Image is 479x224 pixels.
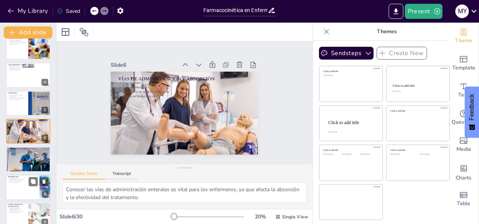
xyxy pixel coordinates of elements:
[121,74,253,92] p: Vías enterales
[391,153,414,155] div: Click to add text
[8,41,26,42] p: Importancia en enfermería
[452,64,475,72] span: Template
[121,68,253,89] p: VÍAS DE ADMINISTRACIÓN Y ABSORCIÓN
[63,182,307,203] textarea: Conocer las vías de administración enterales es vital para los enfermeros, ya que afecta la absor...
[468,94,475,120] span: Feedback
[452,118,476,126] span: Questions
[455,5,469,18] div: M Y
[6,5,51,17] button: My Library
[8,43,26,45] p: Educación al paciente
[63,171,105,180] button: Speaker Notes
[282,214,308,220] span: Single View
[8,210,26,212] p: Ejemplo de [MEDICAL_DATA]
[42,191,49,198] div: 8
[323,153,340,155] div: Click to add text
[6,63,50,87] div: 4
[8,207,26,209] p: Concepto de unión a proteínas
[8,204,26,208] p: UNIÓN A PROTEÍNAS PLASMÁTICAS
[8,151,48,152] p: Importancia del [MEDICAL_DATA]
[456,145,471,153] span: Media
[8,126,48,127] p: Ajustes en la dosificación
[328,131,376,133] div: Click to add body
[360,153,377,155] div: Click to add text
[59,26,72,38] div: Layout
[8,67,48,68] p: Importancia de cada proceso
[8,124,48,126] p: Importancia de la elección de la vía
[8,180,37,182] p: Importancia de la fracción libre
[120,78,252,97] p: Vías parenterales
[455,37,472,45] span: Theme
[323,70,377,73] div: Click to add title
[8,96,26,97] p: Biodisponibilidad
[105,171,139,180] button: Transcript
[8,98,26,100] p: Ajustes en la dosificación
[465,86,479,138] button: Feedback - Show survey
[8,121,48,123] p: Vías enterales
[57,8,80,15] div: Saved
[8,42,26,43] p: Predicción de la acción del medicamento
[6,119,50,144] div: 6
[319,47,374,60] button: Sendsteps
[41,79,48,86] div: 4
[41,51,48,57] div: 3
[391,109,444,112] div: Click to add title
[448,23,479,50] div: Change the overall theme
[448,186,479,213] div: Add a table
[8,181,37,183] p: Ajustes en la dosificación
[8,209,26,210] p: Implicaciones clínicas
[405,4,442,19] button: Present
[8,177,37,179] p: Volumen de distribución
[333,23,441,41] p: Themes
[8,65,48,67] p: Definición de ADME
[448,50,479,77] div: Add ready made slides
[8,152,48,154] p: Ajustes en la dosificación
[328,120,377,125] div: Click to add title
[448,131,479,158] div: Add images, graphics, shapes or video
[40,177,49,186] button: Delete Slide
[6,91,50,116] div: 5
[448,158,479,186] div: Add charts and graphs
[393,84,443,87] div: Click to add title
[8,179,37,180] p: Factores que afectan la distribución
[4,26,52,38] button: Add slide
[8,39,26,41] p: Definición de farmacocinética
[41,107,48,114] div: 5
[41,135,48,141] div: 6
[392,91,442,92] div: Click to add text
[8,69,48,71] p: Ajustes en la dosificación
[8,150,48,151] p: Comparación de vías
[6,35,50,60] div: 3
[29,177,38,186] button: Duplicate Slide
[323,149,377,152] div: Click to add title
[389,4,403,19] button: Export to PowerPoint
[6,175,51,200] div: 8
[203,5,268,16] input: Insert title
[8,64,48,66] p: LOS 4 PROCESOS: A.D.M.E
[455,4,469,19] button: M Y
[8,92,26,94] p: ABSORCIÓN
[115,54,181,68] div: Slide 6
[119,83,252,101] p: Importancia de la elección de la vía
[323,75,377,77] div: Click to add text
[8,94,26,96] p: Factores que afectan la absorción
[448,77,479,104] div: Add text boxes
[8,212,26,213] p: Ajustes en la dosificación
[41,163,48,170] div: 7
[458,91,469,99] span: Text
[8,97,26,98] p: Importancia de la vía de administración
[342,153,359,155] div: Click to add text
[377,47,427,60] button: Create New
[8,123,48,124] p: Vías parenterales
[8,120,48,122] p: VÍAS DE ADMINISTRACIÓN Y ABSORCIÓN
[59,213,171,220] div: Slide 6 / 30
[457,199,470,208] span: Table
[8,148,48,150] p: EJEMPLO PRÁCTICO: [MEDICAL_DATA]
[391,149,444,152] div: Click to add title
[251,213,269,220] div: 20 %
[119,87,251,106] p: Ajustes en la dosificación
[6,147,50,172] div: 7
[456,174,471,182] span: Charts
[420,153,444,155] div: Click to add text
[8,68,48,69] p: Factores que afectan ADME
[448,104,479,131] div: Get real-time input from your audience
